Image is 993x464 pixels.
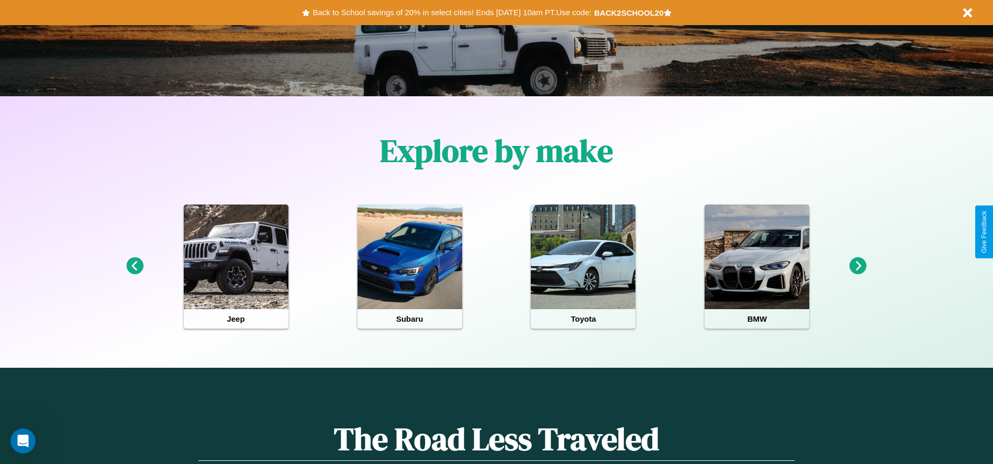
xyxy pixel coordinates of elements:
h1: Explore by make [380,129,613,172]
iframe: Intercom live chat [10,428,36,454]
h4: Jeep [184,309,288,329]
h4: Toyota [531,309,635,329]
button: Back to School savings of 20% in select cities! Ends [DATE] 10am PT.Use code: [310,5,594,20]
b: BACK2SCHOOL20 [594,8,664,17]
div: Give Feedback [980,211,988,253]
h1: The Road Less Traveled [198,417,794,461]
h4: BMW [705,309,809,329]
h4: Subaru [358,309,462,329]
